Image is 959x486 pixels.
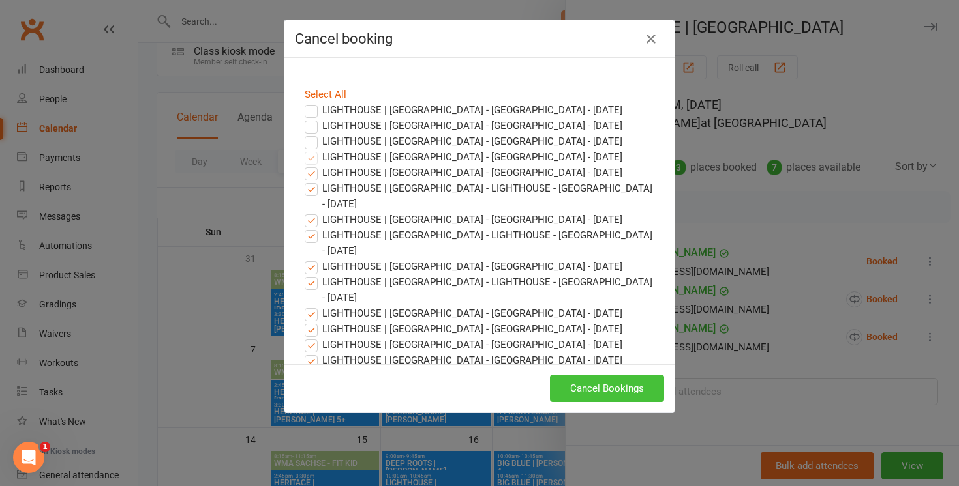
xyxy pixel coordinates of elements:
label: LIGHTHOUSE | [GEOGRAPHIC_DATA] - [GEOGRAPHIC_DATA] - [DATE] [305,134,622,149]
span: 1 [40,442,50,452]
label: LIGHTHOUSE | [GEOGRAPHIC_DATA] - [GEOGRAPHIC_DATA] - [DATE] [305,306,622,321]
label: LIGHTHOUSE | [GEOGRAPHIC_DATA] - [GEOGRAPHIC_DATA] - [DATE] [305,337,622,352]
label: LIGHTHOUSE | [GEOGRAPHIC_DATA] - [GEOGRAPHIC_DATA] - [DATE] [305,165,622,180]
iframe: Intercom live chat [13,442,44,473]
label: LIGHTHOUSE | [GEOGRAPHIC_DATA] - LIGHTHOUSE - [GEOGRAPHIC_DATA] - [DATE] [305,180,654,212]
label: LIGHTHOUSE | [GEOGRAPHIC_DATA] - [GEOGRAPHIC_DATA] - [DATE] [305,259,622,274]
a: Select All [305,89,346,100]
h4: Cancel booking [295,31,664,47]
label: LIGHTHOUSE | [GEOGRAPHIC_DATA] - [GEOGRAPHIC_DATA] - [DATE] [305,321,622,337]
label: LIGHTHOUSE | [GEOGRAPHIC_DATA] - LIGHTHOUSE - [GEOGRAPHIC_DATA] - [DATE] [305,274,654,306]
label: LIGHTHOUSE | [GEOGRAPHIC_DATA] - [GEOGRAPHIC_DATA] - [DATE] [305,118,622,134]
button: Cancel Bookings [550,375,664,402]
button: Close [641,29,662,50]
label: LIGHTHOUSE | [GEOGRAPHIC_DATA] - LIGHTHOUSE - [GEOGRAPHIC_DATA] - [DATE] [305,227,654,259]
label: LIGHTHOUSE | [GEOGRAPHIC_DATA] - [GEOGRAPHIC_DATA] - [DATE] [305,352,622,368]
label: LIGHTHOUSE | [GEOGRAPHIC_DATA] - [GEOGRAPHIC_DATA] - [DATE] [305,149,622,165]
label: LIGHTHOUSE | [GEOGRAPHIC_DATA] - [GEOGRAPHIC_DATA] - [DATE] [305,212,622,227]
label: LIGHTHOUSE | [GEOGRAPHIC_DATA] - [GEOGRAPHIC_DATA] - [DATE] [305,102,622,118]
